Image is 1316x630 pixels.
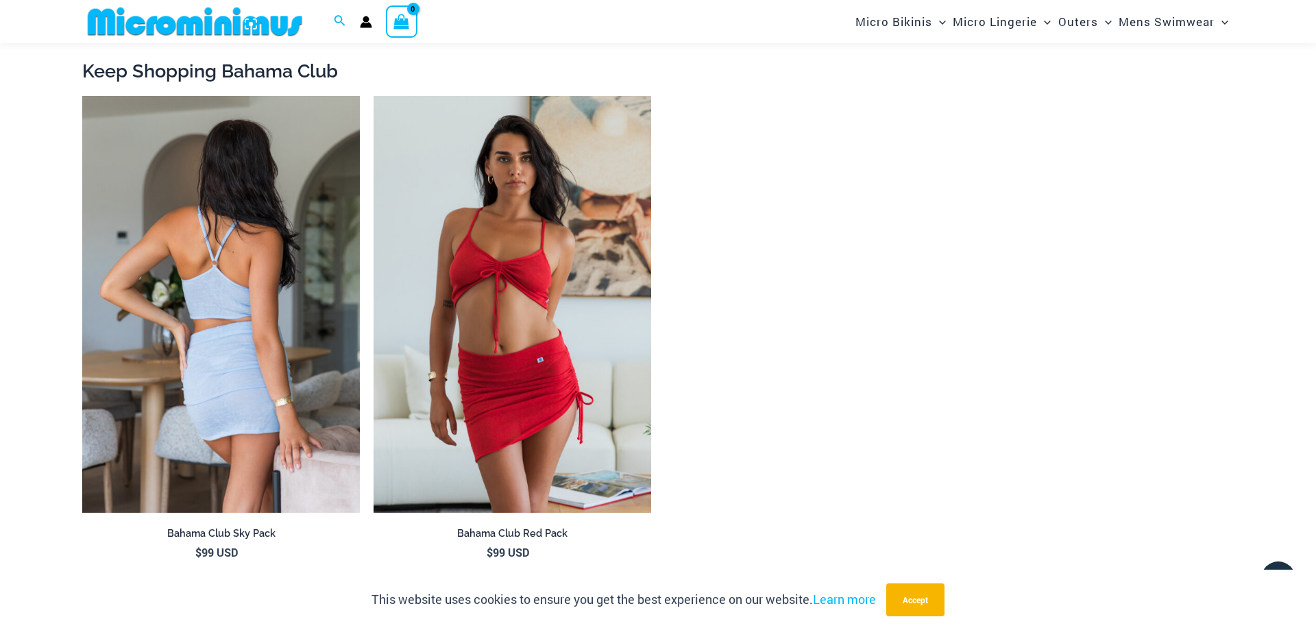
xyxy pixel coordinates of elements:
[360,16,372,28] a: Account icon link
[82,59,1234,83] h2: Keep Shopping Bahama Club
[886,583,945,616] button: Accept
[850,2,1234,41] nav: Site Navigation
[82,96,360,513] a: Bahama Club Sky 9170 Crop Top 5404 Skirt 01Bahama Club Sky 9170 Crop Top 5404 Skirt 06Bahama Club...
[371,590,876,610] p: This website uses cookies to ensure you get the best experience on our website.
[1215,4,1228,39] span: Menu Toggle
[82,96,360,513] img: Bahama Club Sky 9170 Crop Top 5404 Skirt 06
[82,6,308,37] img: MM SHOP LOGO FLAT
[386,5,417,37] a: View Shopping Cart, empty
[1119,4,1215,39] span: Mens Swimwear
[949,4,1054,39] a: Micro LingerieMenu ToggleMenu Toggle
[374,96,651,513] img: Bahama Club Red 9170 Crop Top 5404 Skirt 01
[195,545,238,559] bdi: 99 USD
[855,4,932,39] span: Micro Bikinis
[1098,4,1112,39] span: Menu Toggle
[1058,4,1098,39] span: Outers
[953,4,1037,39] span: Micro Lingerie
[374,527,651,540] h2: Bahama Club Red Pack
[1037,4,1051,39] span: Menu Toggle
[1055,4,1115,39] a: OutersMenu ToggleMenu Toggle
[374,96,651,513] a: Bahama Club Red 9170 Crop Top 5404 Skirt 01Bahama Club Red 9170 Crop Top 5404 Skirt 05Bahama Club...
[932,4,946,39] span: Menu Toggle
[82,527,360,540] h2: Bahama Club Sky Pack
[82,527,360,545] a: Bahama Club Sky Pack
[852,4,949,39] a: Micro BikinisMenu ToggleMenu Toggle
[813,591,876,607] a: Learn more
[1115,4,1232,39] a: Mens SwimwearMenu ToggleMenu Toggle
[487,545,493,559] span: $
[195,545,202,559] span: $
[374,527,651,545] a: Bahama Club Red Pack
[487,545,529,559] bdi: 99 USD
[334,13,346,31] a: Search icon link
